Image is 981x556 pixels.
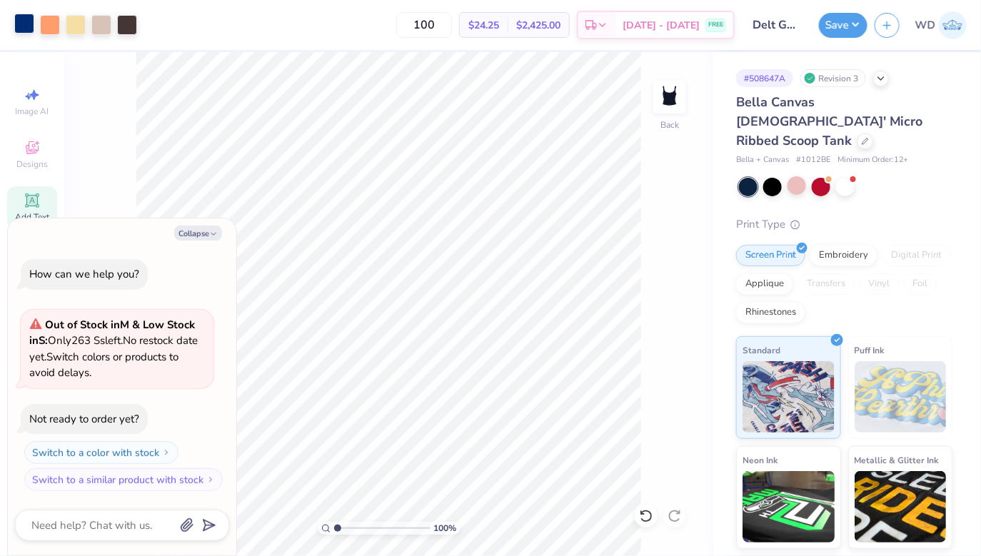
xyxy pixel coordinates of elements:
div: How can we help you? [29,267,139,281]
div: Applique [736,273,793,295]
img: Back [655,83,684,111]
span: Neon Ink [743,453,778,467]
span: Metallic & Glitter Ink [855,453,939,467]
span: Image AI [16,106,49,117]
div: Digital Print [882,245,951,266]
input: Untitled Design [742,11,812,39]
img: Standard [743,361,835,433]
span: No restock date yet. [29,333,198,364]
div: Embroidery [810,245,877,266]
button: Switch to a color with stock [24,441,178,464]
div: Transfers [798,273,855,295]
span: Standard [743,343,780,358]
div: Back [660,118,679,131]
span: Bella Canvas [DEMOGRAPHIC_DATA]' Micro Ribbed Scoop Tank [736,93,923,149]
span: Minimum Order: 12 + [837,154,909,166]
span: FREE [708,20,723,30]
span: 100 % [434,522,457,535]
img: Switch to a similar product with stock [206,475,215,484]
div: Screen Print [736,245,805,266]
span: Designs [16,158,48,170]
span: $2,425.00 [516,18,560,33]
img: Neon Ink [743,471,835,542]
span: Bella + Canvas [736,154,789,166]
span: $24.25 [468,18,499,33]
div: Print Type [736,216,952,233]
div: Vinyl [859,273,899,295]
strong: Out of Stock in M [45,318,132,332]
span: Puff Ink [855,343,885,358]
div: Rhinestones [736,302,805,323]
img: Puff Ink [855,361,947,433]
span: Only 263 Ss left. Switch colors or products to avoid delays. [29,318,198,380]
span: Add Text [15,211,49,223]
img: Switch to a color with stock [162,448,171,457]
span: # 1012BE [796,154,830,166]
span: [DATE] - [DATE] [623,18,700,33]
input: – – [396,12,452,38]
div: Foil [903,273,937,295]
div: Not ready to order yet? [29,412,139,426]
button: Collapse [174,226,222,241]
img: Metallic & Glitter Ink [855,471,947,542]
button: Switch to a similar product with stock [24,468,223,491]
